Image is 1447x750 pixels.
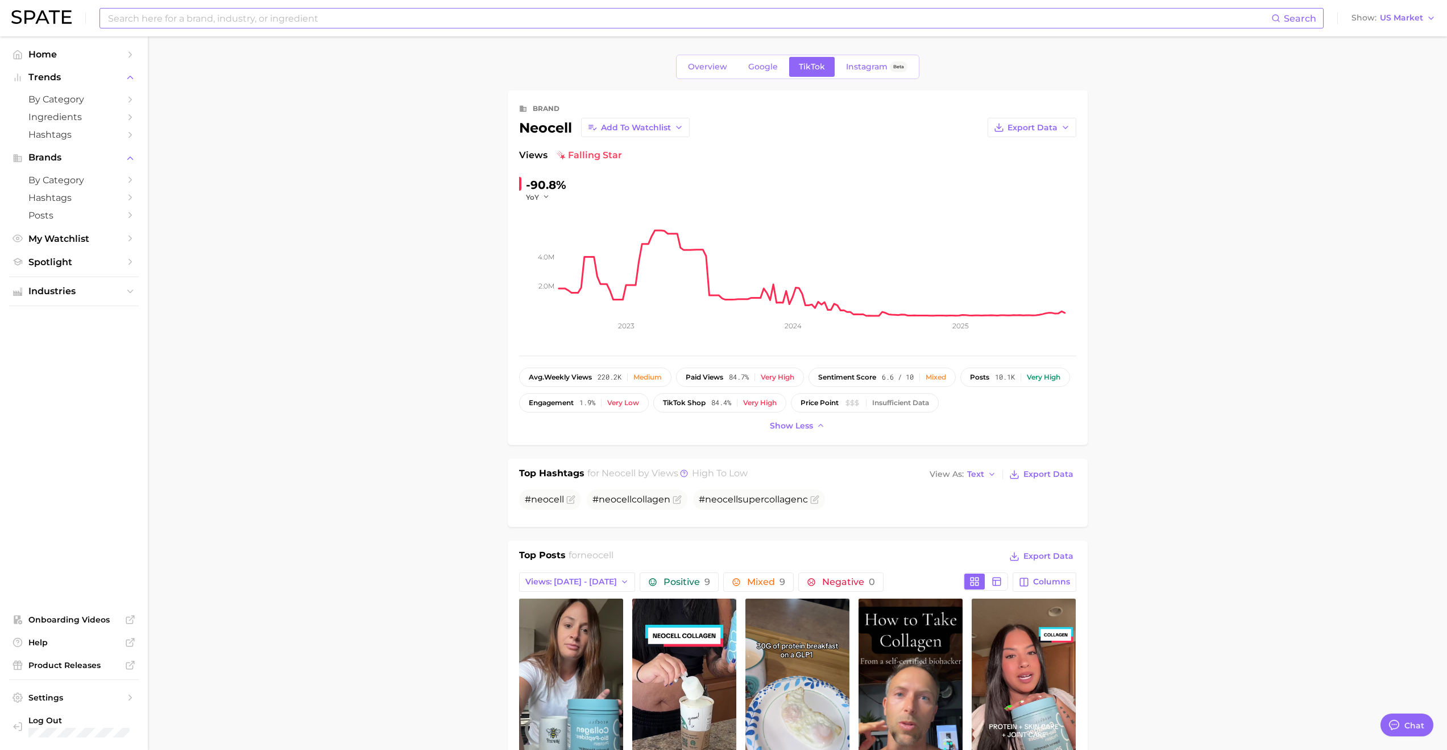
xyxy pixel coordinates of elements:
[28,153,119,163] span: Brands
[1027,373,1060,381] div: Very high
[704,576,710,587] span: 9
[1023,469,1073,479] span: Export Data
[525,494,564,505] span: #
[28,112,119,122] span: Ingredients
[566,495,575,504] button: Flag as miscategorized or irrelevant
[557,151,566,160] img: falling star
[587,467,748,483] h2: for by Views
[9,611,139,628] a: Onboarding Videos
[970,373,989,381] span: posts
[692,468,748,479] span: high to low
[9,657,139,674] a: Product Releases
[607,399,639,407] div: Very low
[9,69,139,86] button: Trends
[747,578,785,587] span: Mixed
[1006,467,1076,483] button: Export Data
[748,62,778,72] span: Google
[926,373,946,381] div: Mixed
[531,494,564,505] span: neocell
[785,322,802,330] tspan: 2024
[686,373,723,381] span: paid views
[893,62,904,72] span: Beta
[1023,551,1073,561] span: Export Data
[557,149,622,162] span: falling star
[9,189,139,207] a: Hashtags
[767,418,828,434] button: Show less
[28,72,119,83] span: Trends
[538,282,554,290] tspan: 2.0m
[602,468,636,479] span: neocell
[653,393,786,413] button: TikTok shop84.4%Very high
[1013,572,1076,592] button: Columns
[519,467,584,483] h1: Top Hashtags
[1380,15,1423,21] span: US Market
[601,123,671,133] span: Add to Watchlist
[836,57,917,77] a: InstagramBeta
[28,693,119,703] span: Settings
[617,322,634,330] tspan: 2023
[598,373,621,381] span: 220.2k
[28,94,119,105] span: by Category
[822,578,875,587] span: Negative
[9,126,139,143] a: Hashtags
[761,373,794,381] div: Very high
[107,9,1271,28] input: Search here for a brand, industry, or ingredient
[28,210,119,221] span: Posts
[789,57,835,77] a: TikTok
[1284,13,1316,24] span: Search
[729,373,749,381] span: 84.7%
[882,373,914,381] span: 6.6 / 10
[711,399,731,407] span: 84.4%
[960,368,1070,387] button: posts10.1kVery high
[967,471,984,477] span: Text
[9,171,139,189] a: by Category
[579,399,595,407] span: 1.9%
[526,176,566,194] div: -90.8%
[9,90,139,108] a: by Category
[28,257,119,267] span: Spotlight
[28,49,119,60] span: Home
[9,253,139,271] a: Spotlight
[581,118,690,137] button: Add to Watchlist
[28,637,119,648] span: Help
[739,57,787,77] a: Google
[28,192,119,203] span: Hashtags
[9,207,139,224] a: Posts
[519,549,566,566] h1: Top Posts
[801,399,839,407] span: price point
[519,149,548,162] span: Views
[526,192,550,202] button: YoY
[1351,15,1376,21] span: Show
[28,660,119,670] span: Product Releases
[869,576,875,587] span: 0
[688,62,727,72] span: Overview
[529,399,574,407] span: engagement
[1349,11,1438,26] button: ShowUS Market
[995,373,1015,381] span: 10.1k
[529,373,544,381] abbr: average
[28,129,119,140] span: Hashtags
[673,495,682,504] button: Flag as miscategorized or irrelevant
[9,689,139,706] a: Settings
[1006,549,1076,564] button: Export Data
[599,494,632,505] span: neocell
[988,118,1076,137] button: Export Data
[9,230,139,248] a: My Watchlist
[581,550,613,561] span: neocell
[28,615,119,625] span: Onboarding Videos
[569,549,613,566] h2: for
[930,471,964,477] span: View As
[810,495,819,504] button: Flag as miscategorized or irrelevant
[770,421,813,431] span: Show less
[28,286,119,296] span: Industries
[11,10,72,24] img: SPATE
[699,494,808,505] span: # supercollagenc
[1007,123,1058,133] span: Export Data
[9,634,139,651] a: Help
[9,149,139,166] button: Brands
[952,322,969,330] tspan: 2025
[9,46,139,63] a: Home
[9,712,139,741] a: Log out. Currently logged in with e-mail raj@netrush.com.
[592,494,670,505] span: # collagen
[743,399,777,407] div: Very high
